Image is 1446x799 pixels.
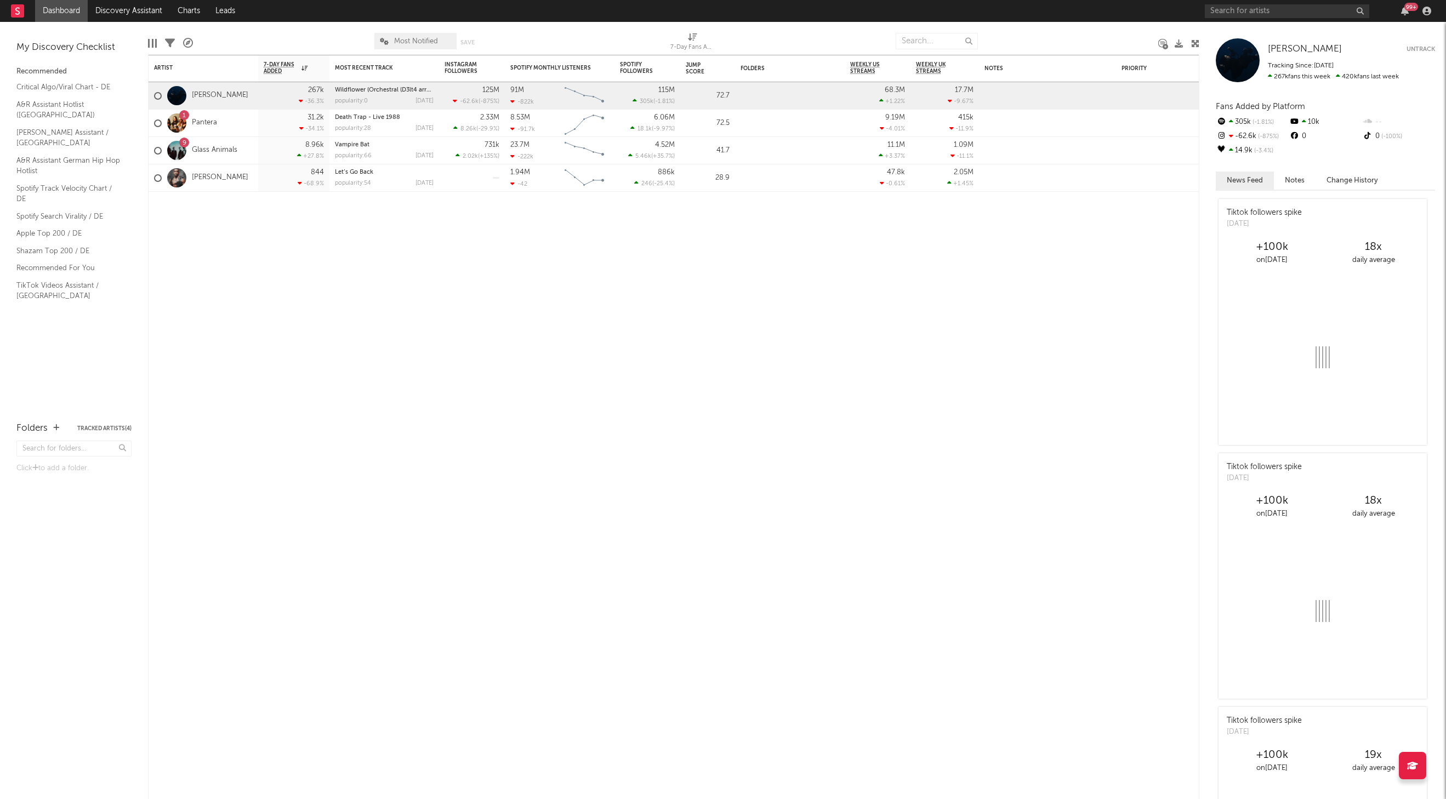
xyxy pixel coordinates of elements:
div: 844 [311,169,324,176]
div: Folders [741,65,823,72]
div: -4.01 % [880,125,905,132]
div: 8.53M [510,114,530,121]
div: 1.94M [510,169,530,176]
div: -42 [510,180,527,187]
span: -875 % [480,99,498,105]
div: popularity: 66 [335,153,372,159]
div: Folders [16,422,48,435]
div: daily average [1323,254,1424,267]
div: -68.9 % [298,180,324,187]
div: -11.1 % [950,152,974,159]
svg: Chart title [560,82,609,110]
div: daily average [1323,762,1424,775]
button: Tracked Artists(4) [77,426,132,431]
div: 7-Day Fans Added (7-Day Fans Added) [670,41,714,54]
div: 99 + [1404,3,1418,11]
div: +1.22 % [879,98,905,105]
span: -1.81 % [655,99,673,105]
button: 99+ [1401,7,1409,15]
div: Recommended [16,65,132,78]
span: -875 % [1256,134,1279,140]
div: -91.7k [510,125,535,133]
a: Let’s Go Back [335,169,373,175]
div: ( ) [453,98,499,105]
div: Filters [165,27,175,59]
span: -9.97 % [653,126,673,132]
div: 125M [482,87,499,94]
div: Priority [1121,65,1165,72]
span: [PERSON_NAME] [1268,44,1342,54]
span: -100 % [1380,134,1402,140]
div: -36.3 % [299,98,324,105]
div: [DATE] [1227,727,1302,738]
div: 28.9 [686,172,730,185]
div: 731k [485,141,499,149]
span: Tracking Since: [DATE] [1268,62,1334,69]
span: 18.1k [637,126,652,132]
div: 267k [308,87,324,94]
div: +100k [1221,749,1323,762]
div: Let’s Go Back [335,169,434,175]
svg: Chart title [560,164,609,192]
a: [PERSON_NAME] [192,173,248,182]
div: 68.3M [885,87,905,94]
div: 415k [958,114,974,121]
div: Most Recent Track [335,65,417,71]
div: 7-Day Fans Added (7-Day Fans Added) [670,27,714,59]
div: 886k [658,169,675,176]
div: 31.2k [308,114,324,121]
div: popularity: 54 [335,180,371,186]
span: Weekly UK Streams [916,61,957,75]
div: Artist [154,65,236,71]
a: Spotify Search Virality / DE [16,210,121,222]
button: Notes [1274,172,1316,190]
div: 72.7 [686,89,730,102]
div: -222k [510,153,533,160]
button: Change History [1316,172,1389,190]
div: -9.67 % [948,98,974,105]
a: A&R Assistant Hotlist ([GEOGRAPHIC_DATA]) [16,99,121,121]
div: ( ) [634,180,675,187]
span: Most Notified [394,38,438,45]
div: ( ) [456,152,499,159]
div: 6.06M [654,114,675,121]
a: Glass Animals [192,146,237,155]
div: Notes [984,65,1094,72]
a: Spotify Track Velocity Chart / DE [16,182,121,205]
span: 7-Day Fans Added [264,61,299,75]
span: Weekly US Streams [850,61,889,75]
span: -1.81 % [1251,119,1274,125]
div: Jump Score [686,62,713,75]
div: 4.52M [655,141,675,149]
span: 305k [640,99,653,105]
div: Tiktok followers spike [1227,461,1302,473]
span: 267k fans this week [1268,73,1330,80]
span: -29.9 % [478,126,498,132]
div: 23.7M [510,141,530,149]
button: Save [460,39,475,45]
div: -62.6k [1216,129,1289,144]
div: popularity: 28 [335,125,371,132]
a: [PERSON_NAME] Assistant / [GEOGRAPHIC_DATA] [16,127,121,149]
div: 1.09M [954,141,974,149]
span: 246 [641,181,652,187]
div: +27.8 % [297,152,324,159]
div: +1.45 % [947,180,974,187]
div: Tiktok followers spike [1227,715,1302,727]
div: on [DATE] [1221,254,1323,267]
div: on [DATE] [1221,762,1323,775]
div: 115M [658,87,675,94]
button: News Feed [1216,172,1274,190]
div: daily average [1323,507,1424,521]
a: A&R Assistant German Hip Hop Hotlist [16,155,121,177]
div: -0.61 % [880,180,905,187]
div: ( ) [630,125,675,132]
div: popularity: 0 [335,98,368,104]
span: 420k fans last week [1268,73,1399,80]
a: TikTok Videos Assistant / [GEOGRAPHIC_DATA] [16,279,121,302]
div: 19 x [1323,749,1424,762]
span: 2.02k [463,153,478,159]
div: Tiktok followers spike [1227,207,1302,219]
div: 14.9k [1216,144,1289,158]
input: Search for folders... [16,441,132,456]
